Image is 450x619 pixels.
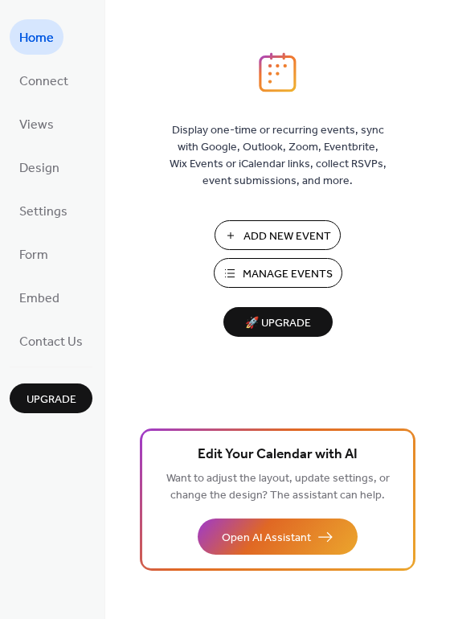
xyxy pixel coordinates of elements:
span: 🚀 Upgrade [233,313,323,334]
span: Contact Us [19,330,83,355]
span: Open AI Assistant [222,530,311,547]
span: Design [19,156,59,182]
a: Design [10,150,69,185]
img: logo_icon.svg [259,52,296,92]
span: Home [19,26,54,51]
a: Views [10,106,63,141]
span: Settings [19,199,67,225]
button: Open AI Assistant [198,519,358,555]
button: Add New Event [215,220,341,250]
a: Contact Us [10,323,92,359]
span: Connect [19,69,68,95]
button: Upgrade [10,383,92,413]
span: Embed [19,286,59,312]
button: Manage Events [214,258,342,288]
button: 🚀 Upgrade [223,307,333,337]
span: Want to adjust the layout, update settings, or change the design? The assistant can help. [166,468,390,506]
span: Upgrade [27,391,76,408]
a: Embed [10,280,69,315]
span: Manage Events [243,266,333,283]
a: Connect [10,63,78,98]
span: Add New Event [243,228,331,245]
span: Form [19,243,48,269]
a: Form [10,236,58,272]
span: Display one-time or recurring events, sync with Google, Outlook, Zoom, Eventbrite, Wix Events or ... [170,122,387,190]
span: Edit Your Calendar with AI [198,444,358,466]
a: Home [10,19,63,55]
a: Settings [10,193,77,228]
span: Views [19,113,54,138]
